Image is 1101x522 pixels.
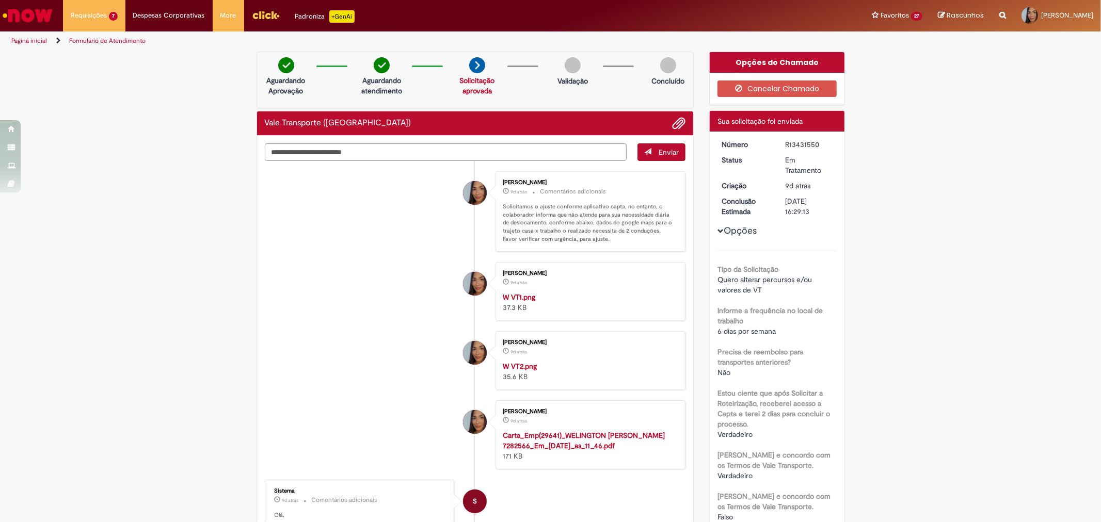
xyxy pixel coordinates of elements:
span: 6 dias por semana [717,327,776,336]
h2: Vale Transporte (VT) Histórico de tíquete [265,119,411,128]
button: Adicionar anexos [672,117,685,130]
span: Favoritos [881,10,909,21]
dt: Criação [714,181,777,191]
span: 9d atrás [510,189,527,195]
small: Comentários adicionais [540,187,606,196]
b: Precisa de reembolso para transportes anteriores? [717,347,803,367]
p: +GenAi [329,10,355,23]
span: [PERSON_NAME] [1041,11,1093,20]
span: More [220,10,236,21]
a: Rascunhos [938,11,984,21]
img: check-circle-green.png [278,57,294,73]
span: Não [717,368,730,377]
b: [PERSON_NAME] e concordo com os Termos de Vale Transporte. [717,450,831,470]
span: 9d atrás [785,181,810,190]
span: Verdadeiro [717,430,753,439]
div: 20/08/2025 10:29:09 [785,181,833,191]
dt: Conclusão Estimada [714,196,777,217]
div: Sistema [275,488,446,494]
b: Informe a frequência no local de trabalho [717,306,823,325]
span: 9d atrás [282,497,299,503]
div: [DATE] 16:29:13 [785,196,833,217]
div: Opções do Chamado [710,52,844,73]
span: 9d atrás [510,349,527,355]
p: Validação [557,76,588,86]
span: Falso [717,512,733,521]
p: Solicitamos o ajuste conforme aplicativo capta, no entanto, o colaborador informa que não atende ... [503,203,675,243]
span: Rascunhos [947,10,984,20]
a: W VT2.png [503,362,537,371]
img: ServiceNow [1,5,54,26]
div: [PERSON_NAME] [503,339,675,346]
p: Concluído [651,76,684,86]
div: Padroniza [295,10,355,23]
time: 20/08/2025 12:25:11 [510,189,527,195]
textarea: Digite sua mensagem aqui... [265,143,627,161]
a: Formulário de Atendimento [69,37,146,45]
time: 20/08/2025 12:22:46 [510,280,527,286]
ul: Trilhas de página [8,31,726,51]
img: check-circle-green.png [374,57,390,73]
p: Olá, [275,511,446,519]
div: 35.6 KB [503,361,675,382]
b: Tipo da Solicitação [717,265,778,274]
a: Solicitação aprovada [459,76,494,95]
b: Estou ciente que após Solicitar a Roteirização, receberei acesso a Capta e terei 2 dias para conc... [717,388,830,429]
dt: Número [714,139,777,150]
dt: Status [714,155,777,165]
div: [PERSON_NAME] [503,180,675,186]
div: Sue Helen Alves Da Cruz [463,410,487,434]
img: img-circle-grey.png [660,57,676,73]
span: S [473,489,477,514]
button: Cancelar Chamado [717,80,837,97]
img: img-circle-grey.png [565,57,581,73]
span: 9d atrás [510,280,527,286]
span: Verdadeiro [717,471,753,480]
time: 20/08/2025 12:22:45 [510,349,527,355]
time: 20/08/2025 11:46:24 [510,418,527,424]
div: 171 KB [503,430,675,461]
div: Sue Helen Alves Da Cruz [463,341,487,365]
time: 20/08/2025 10:29:13 [282,497,299,503]
div: 37.3 KB [503,292,675,313]
div: System [463,490,487,513]
div: [PERSON_NAME] [503,270,675,276]
div: Sue Helen Alves Da Cruz [463,272,487,296]
div: Em Tratamento [785,155,833,175]
div: Sue Helen Alves Da Cruz [463,181,487,205]
span: Enviar [659,148,679,157]
span: Sua solicitação foi enviada [717,117,803,126]
span: Quero alterar percursos e/ou valores de VT [717,275,814,295]
img: arrow-next.png [469,57,485,73]
span: 27 [911,12,922,21]
p: Aguardando Aprovação [261,75,311,96]
button: Enviar [637,143,685,161]
div: R13431550 [785,139,833,150]
b: [PERSON_NAME] e concordo com os Termos de Vale Transporte. [717,492,831,511]
time: 20/08/2025 10:29:09 [785,181,810,190]
span: Requisições [71,10,107,21]
small: Comentários adicionais [312,496,378,504]
span: Despesas Corporativas [133,10,205,21]
span: 7 [109,12,118,21]
a: Página inicial [11,37,47,45]
img: click_logo_yellow_360x200.png [252,7,280,23]
a: W VT1.png [503,292,535,302]
div: [PERSON_NAME] [503,409,675,415]
a: Carta_Emp(29641)_WELINGTON [PERSON_NAME] 7282566_Em_[DATE]_as_11_46.pdf [503,431,665,450]
span: 9d atrás [510,418,527,424]
p: Aguardando atendimento [357,75,407,96]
